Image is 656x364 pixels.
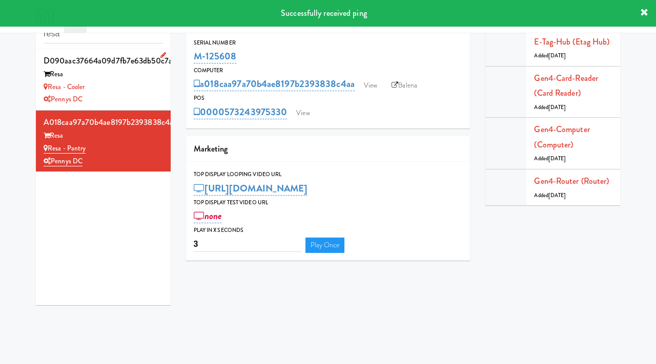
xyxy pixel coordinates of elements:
[194,198,463,208] div: Top Display Test Video Url
[194,77,355,91] a: a018caa97a70b4ae8197b2393838c4aa
[194,225,463,235] div: Play in X seconds
[194,66,463,76] div: Computer
[359,78,382,93] a: View
[534,191,566,199] span: Added
[44,25,163,44] input: Search cabinets
[305,238,345,253] a: Play Once
[534,123,589,151] a: Gen4-computer (Computer)
[386,78,422,93] a: Balena
[194,105,288,119] a: 0000573243975330
[534,36,609,48] a: E-tag-hub (Etag Hub)
[291,105,315,121] a: View
[194,93,463,103] div: POS
[44,68,163,81] div: Resa
[44,82,85,92] a: Resa - Cooler
[44,94,83,104] a: Pennys DC
[548,155,566,162] span: [DATE]
[548,52,566,59] span: [DATE]
[194,181,308,196] a: [URL][DOMAIN_NAME]
[36,49,171,111] li: d090aac37664a09d7fb7e63db50c7aa2Resa Resa - CoolerPennys DC
[194,169,463,180] div: Top Display Looping Video Url
[534,72,598,99] a: Gen4-card-reader (Card Reader)
[534,103,566,111] span: Added
[44,115,163,130] div: a018caa97a70b4ae8197b2393838c4aa
[548,191,566,199] span: [DATE]
[534,155,566,162] span: Added
[36,111,171,172] li: a018caa97a70b4ae8197b2393838c4aaResa Resa - PantryPennys DC
[548,103,566,111] span: [DATE]
[534,175,609,187] a: Gen4-router (Router)
[281,7,367,19] span: Successfully received ping
[44,53,163,69] div: d090aac37664a09d7fb7e63db50c7aa2
[44,143,86,154] a: Resa - Pantry
[44,130,163,142] div: Resa
[194,49,237,63] a: M-125608
[194,38,463,48] div: Serial Number
[44,156,83,166] a: Pennys DC
[534,52,566,59] span: Added
[194,143,228,155] span: Marketing
[194,209,222,223] a: none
